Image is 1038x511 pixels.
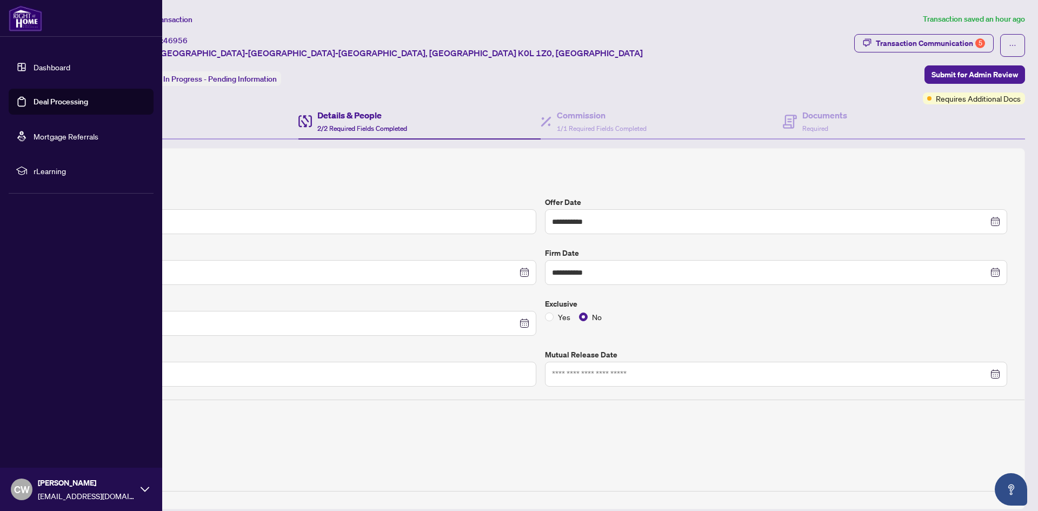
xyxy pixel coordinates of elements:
h4: Deposit [74,409,1007,422]
label: Unit/Lot Number [74,349,536,361]
label: Sold Price [74,196,536,208]
span: 2/2 Required Fields Completed [317,124,407,132]
label: Mutual Release Date [545,349,1007,361]
img: logo [9,5,42,31]
span: 46956 [163,36,188,45]
button: Open asap [995,473,1027,506]
h4: Documents [802,109,847,122]
div: Transaction Communication [876,35,985,52]
span: Yes [554,311,575,323]
span: ellipsis [1009,42,1016,49]
button: Transaction Communication5 [854,34,994,52]
div: Status: [134,71,281,86]
a: Dashboard [34,62,70,72]
span: No [588,311,606,323]
a: Deal Processing [34,97,88,107]
h2: Trade Details [74,166,1007,183]
span: Required [802,124,828,132]
span: 3 Fire [GEOGRAPHIC_DATA]-[GEOGRAPHIC_DATA]-[GEOGRAPHIC_DATA], [GEOGRAPHIC_DATA] K0L 1Z0, [GEOGRAP... [134,47,643,59]
span: In Progress - Pending Information [163,74,277,84]
span: Requires Additional Docs [936,92,1021,104]
span: Submit for Admin Review [931,66,1018,83]
label: Conditional Date [74,298,536,310]
label: Offer Date [545,196,1007,208]
label: Exclusive [545,298,1007,310]
button: Submit for Admin Review [924,65,1025,84]
label: Closing Date [74,247,536,259]
span: rLearning [34,165,146,177]
label: Firm Date [545,247,1007,259]
span: CW [14,482,30,497]
h4: Details & People [317,109,407,122]
div: 5 [975,38,985,48]
span: View Transaction [135,15,192,24]
a: Mortgage Referrals [34,131,98,141]
article: Transaction saved an hour ago [923,13,1025,25]
span: [PERSON_NAME] [38,477,135,489]
h4: Commission [557,109,647,122]
span: 1/1 Required Fields Completed [557,124,647,132]
span: [EMAIL_ADDRESS][DOMAIN_NAME] [38,490,135,502]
